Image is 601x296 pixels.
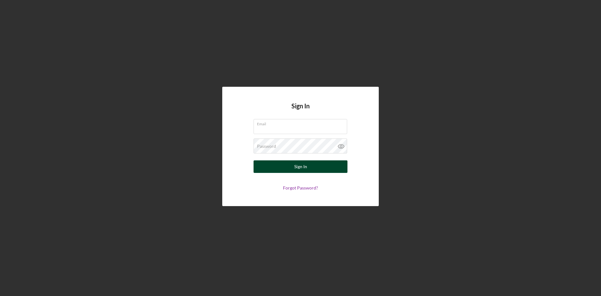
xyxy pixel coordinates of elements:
[254,160,347,173] button: Sign In
[283,185,318,190] a: Forgot Password?
[257,144,276,149] label: Password
[291,102,310,119] h4: Sign In
[294,160,307,173] div: Sign In
[257,119,347,126] label: Email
